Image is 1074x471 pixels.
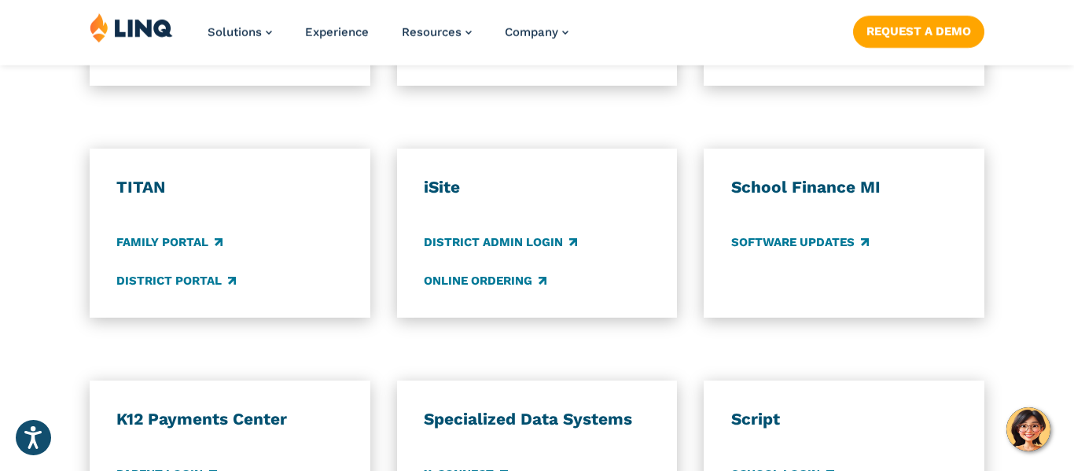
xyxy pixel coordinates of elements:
[1006,407,1050,451] button: Hello, have a question? Let’s chat.
[731,177,958,198] h3: School Finance MI
[853,13,984,47] nav: Button Navigation
[208,13,568,64] nav: Primary Navigation
[305,25,369,39] a: Experience
[731,409,958,430] h3: Script
[116,409,343,430] h3: K12 Payments Center
[208,25,262,39] span: Solutions
[116,272,236,289] a: District Portal
[90,13,173,42] img: LINQ | K‑12 Software
[424,177,650,198] h3: iSite
[208,25,272,39] a: Solutions
[116,177,343,198] h3: TITAN
[731,234,869,251] a: Software Updates
[402,25,462,39] span: Resources
[505,25,568,39] a: Company
[402,25,472,39] a: Resources
[853,16,984,47] a: Request a Demo
[424,272,546,289] a: Online Ordering
[116,234,223,251] a: Family Portal
[424,409,650,430] h3: Specialized Data Systems
[505,25,558,39] span: Company
[424,234,577,251] a: District Admin Login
